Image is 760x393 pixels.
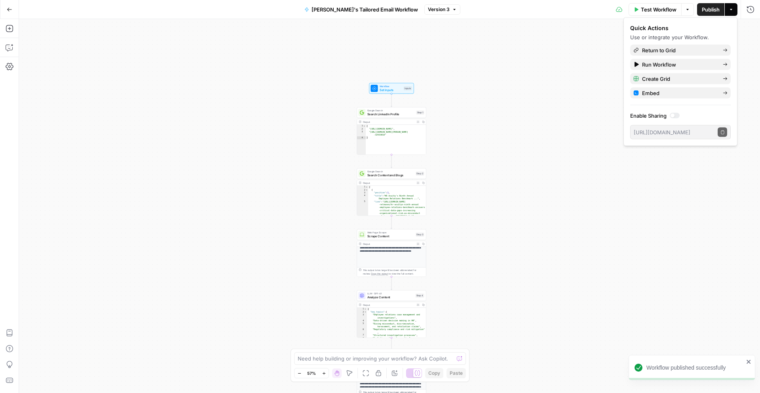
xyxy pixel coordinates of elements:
[391,216,392,229] g: Edge from step_2 to step_3
[357,322,367,328] div: 5
[363,242,414,246] div: Output
[357,168,426,216] div: Google SearchSearch Content and BlogsStep 2Output[ { "position":1, "title":"HR Acuity's Ninth Ann...
[364,308,367,311] span: Toggle code folding, rows 1 through 44
[642,89,716,97] span: Embed
[363,303,414,307] div: Output
[642,75,716,83] span: Create Grid
[357,311,367,313] div: 2
[357,83,426,93] div: WorkflowSet InputsInputs
[363,181,414,185] div: Output
[357,186,368,189] div: 1
[425,368,443,378] button: Copy
[446,368,466,378] button: Paste
[367,170,414,173] span: Google Search
[428,6,450,13] span: Version 3
[391,155,392,168] g: Edge from step_1 to step_2
[357,308,367,311] div: 1
[450,370,463,377] span: Paste
[702,6,720,13] span: Publish
[357,195,368,200] div: 4
[391,277,392,290] g: Edge from step_3 to step_4
[357,313,367,319] div: 3
[391,94,392,107] g: Edge from start to step_1
[357,189,368,191] div: 2
[629,3,681,16] button: Test Workflow
[307,370,316,376] span: 57%
[380,88,402,92] span: Set Inputs
[357,334,367,337] div: 7
[367,112,414,116] span: Search LinkedIn Profile
[367,295,414,299] span: Analyze Content
[367,292,414,295] span: LLM · GPT-4.1
[363,120,414,124] div: Output
[630,112,731,120] label: Enable Sharing
[630,34,709,40] span: Use or integrate your Workflow.
[357,125,366,128] div: 1
[357,191,368,194] div: 3
[746,359,752,365] button: close
[357,337,367,340] div: 8
[416,233,424,237] div: Step 3
[300,3,423,16] button: [PERSON_NAME]'s Tailored Email Workflow
[364,311,367,313] span: Toggle code folding, rows 2 through 12
[428,370,440,377] span: Copy
[630,24,731,32] div: Quick Actions
[365,186,368,189] span: Toggle code folding, rows 1 through 125
[357,328,367,334] div: 6
[357,107,426,155] div: Google SearchSearch LinkedIn ProfileStep 1Output[ "[URL][DOMAIN_NAME]", "[URL][DOMAIN_NAME][PERSO...
[367,173,414,177] span: Search Content and Blogs
[416,172,424,176] div: Step 2
[424,4,460,15] button: Version 3
[416,294,424,298] div: Step 4
[416,111,424,114] div: Step 1
[357,130,366,136] div: 3
[363,269,424,276] div: This output is too large & has been abbreviated for review. to view the full content.
[365,189,368,191] span: Toggle code folding, rows 2 through 15
[404,86,412,90] div: Inputs
[642,46,716,54] span: Return to Grid
[646,364,744,372] div: Workflow published successfully
[357,128,366,130] div: 2
[371,273,388,275] span: Copy the output
[697,3,724,16] button: Publish
[642,61,716,69] span: Run Workflow
[641,6,676,13] span: Test Workflow
[391,338,392,351] g: Edge from step_4 to step_5
[357,290,426,338] div: LLM · GPT-4.1Analyze ContentStep 4Output{ "key_topics":[ "Employee relations case management and ...
[363,125,365,128] span: Toggle code folding, rows 1 through 4
[380,84,402,88] span: Workflow
[367,234,414,238] span: Scrape Content
[357,136,366,139] div: 4
[367,109,414,113] span: Google Search
[367,231,414,234] span: Web Page Scrape
[357,319,367,322] div: 4
[357,200,368,217] div: 5
[312,6,418,13] span: [PERSON_NAME]'s Tailored Email Workflow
